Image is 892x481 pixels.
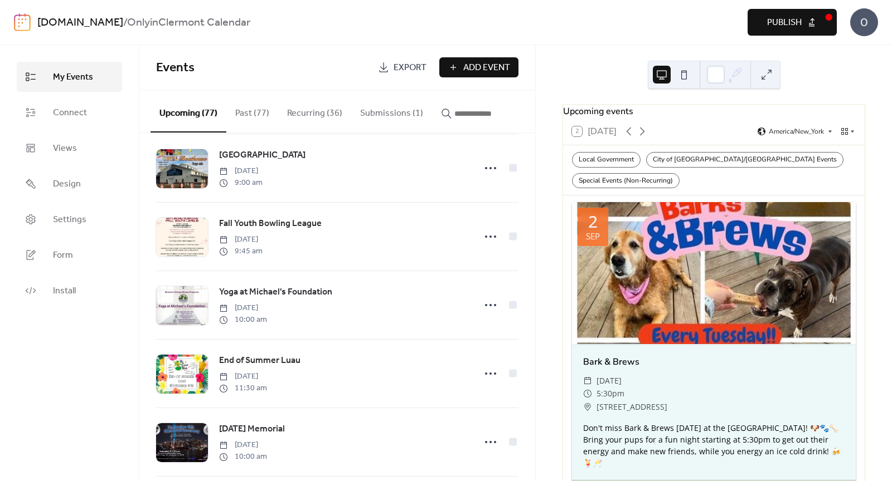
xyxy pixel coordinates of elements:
a: Connect [17,97,122,127]
span: 10:00 am [219,451,267,463]
b: OnlyinClermont Calendar [127,12,250,33]
span: 11:30 am [219,382,267,394]
span: Views [53,142,77,155]
button: Recurring (36) [278,90,351,131]
a: [DATE] Memorial [219,422,285,436]
span: Add Event [463,61,510,75]
a: My Events [17,62,122,92]
button: Add Event [439,57,518,77]
img: logo [14,13,31,31]
a: Export [370,57,435,77]
button: Upcoming (77) [151,90,226,132]
div: 2 [588,213,598,230]
span: 9:00 am [219,177,263,189]
span: 10:00 am [219,314,267,326]
div: Upcoming events [563,105,865,118]
a: Yoga at Michael's Foundation [219,285,332,300]
span: [STREET_ADDRESS] [597,400,667,414]
div: Don't miss Bark & Brews [DATE] at the [GEOGRAPHIC_DATA]! 🐶🐾🦴 Bring your pups for a fun night star... [572,422,856,469]
span: My Events [53,71,93,84]
button: Past (77) [226,90,278,131]
span: Design [53,178,81,191]
span: [DATE] [219,302,267,314]
div: City of [GEOGRAPHIC_DATA]/[GEOGRAPHIC_DATA] Events [646,152,843,168]
span: Publish [767,16,802,30]
span: Yoga at Michael's Foundation [219,286,332,299]
div: Sep [586,232,600,240]
span: [GEOGRAPHIC_DATA] [219,149,306,162]
button: Submissions (1) [351,90,432,131]
span: Settings [53,213,86,227]
span: 9:45 am [219,246,263,257]
a: [GEOGRAPHIC_DATA] [219,148,306,163]
span: [DATE] [219,165,263,177]
span: Events [156,56,195,80]
div: ​ [583,400,592,414]
span: America/New_York [769,128,824,135]
span: Export [394,61,426,75]
span: Connect [53,106,87,120]
a: Install [17,276,122,306]
div: ​ [583,374,592,387]
span: [DATE] [219,371,267,382]
span: [DATE] [219,234,263,246]
span: [DATE] [219,439,267,451]
a: End of Summer Luau [219,354,300,368]
a: [DOMAIN_NAME] [37,12,123,33]
a: Form [17,240,122,270]
div: ​ [583,387,592,400]
a: Design [17,169,122,199]
a: Views [17,133,122,163]
div: Local Government [572,152,641,168]
span: Form [53,249,73,262]
a: Fall Youth Bowling League [219,217,322,231]
span: [DATE] Memorial [219,423,285,436]
span: Install [53,284,76,298]
b: / [123,12,127,33]
div: Bark & Brews [572,355,856,369]
div: O [850,8,878,36]
span: [DATE] [597,374,622,387]
a: Settings [17,204,122,234]
div: Special Events (Non-Recurring) [572,173,680,189]
button: Publish [748,9,837,36]
span: 5:30pm [597,387,624,400]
